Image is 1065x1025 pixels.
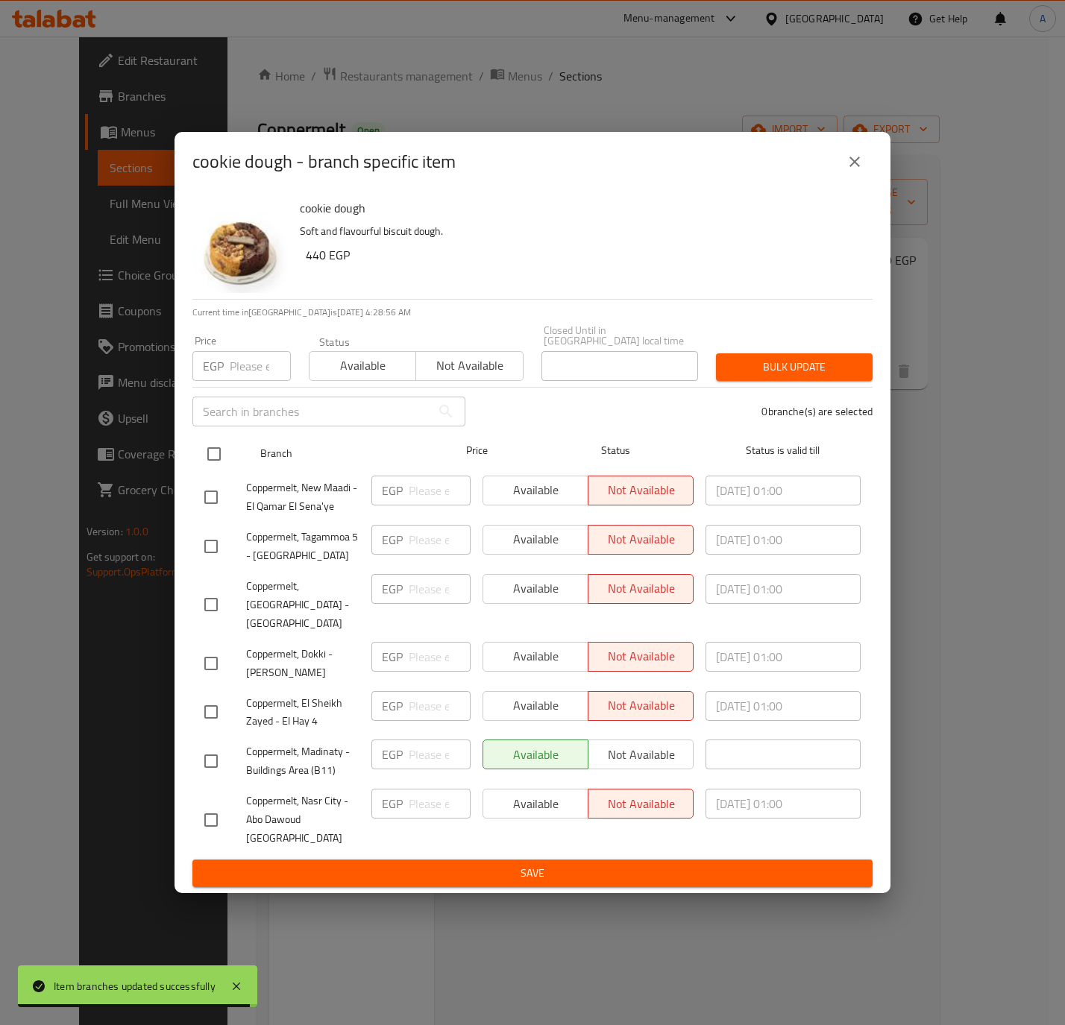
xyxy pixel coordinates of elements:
[422,355,517,376] span: Not available
[728,358,861,376] span: Bulk update
[192,150,456,174] h2: cookie dough - branch specific item
[409,642,471,672] input: Please enter price
[192,306,873,319] p: Current time in [GEOGRAPHIC_DATA] is [DATE] 4:28:56 AM
[246,742,359,780] span: Coppermelt, Madinaty - Buildings Area (B11)
[246,694,359,731] span: Coppermelt, El Sheikh Zayed - El Hay 4
[382,745,403,763] p: EGP
[260,444,415,463] span: Branch
[246,577,359,633] span: Coppermelt, [GEOGRAPHIC_DATA] - [GEOGRAPHIC_DATA]
[382,482,403,499] p: EGP
[538,441,694,460] span: Status
[409,789,471,819] input: Please enter price
[192,397,431,426] input: Search in branches
[300,222,861,241] p: Soft and flavourful biscuit dough.
[409,691,471,721] input: Please enter price
[246,792,359,848] span: Coppermelt, Nasr City - Abo Dawoud [GEOGRAPHIC_DATA]
[54,978,216,994] div: Item branches updated successfully
[427,441,527,460] span: Price
[309,351,416,381] button: Available
[382,795,403,813] p: EGP
[192,198,288,293] img: cookie dough
[409,525,471,555] input: Please enter price
[382,697,403,715] p: EGP
[409,574,471,604] input: Please enter price
[204,864,861,883] span: Save
[382,580,403,598] p: EGP
[382,648,403,666] p: EGP
[409,476,471,505] input: Please enter price
[203,357,224,375] p: EGP
[706,441,861,460] span: Status is valid till
[246,645,359,682] span: Coppermelt, Dokki - [PERSON_NAME]
[382,531,403,549] p: EGP
[246,528,359,565] span: Coppermelt, Tagammoa 5 - [GEOGRAPHIC_DATA]
[192,860,873,887] button: Save
[409,739,471,769] input: Please enter price
[837,144,873,180] button: close
[415,351,523,381] button: Not available
[230,351,291,381] input: Please enter price
[716,353,873,381] button: Bulk update
[306,245,861,265] h6: 440 EGP
[246,479,359,516] span: Coppermelt, New Maadi - El Qamar El Sena'ye
[315,355,410,376] span: Available
[300,198,861,218] h6: cookie dough
[761,404,873,419] p: 0 branche(s) are selected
